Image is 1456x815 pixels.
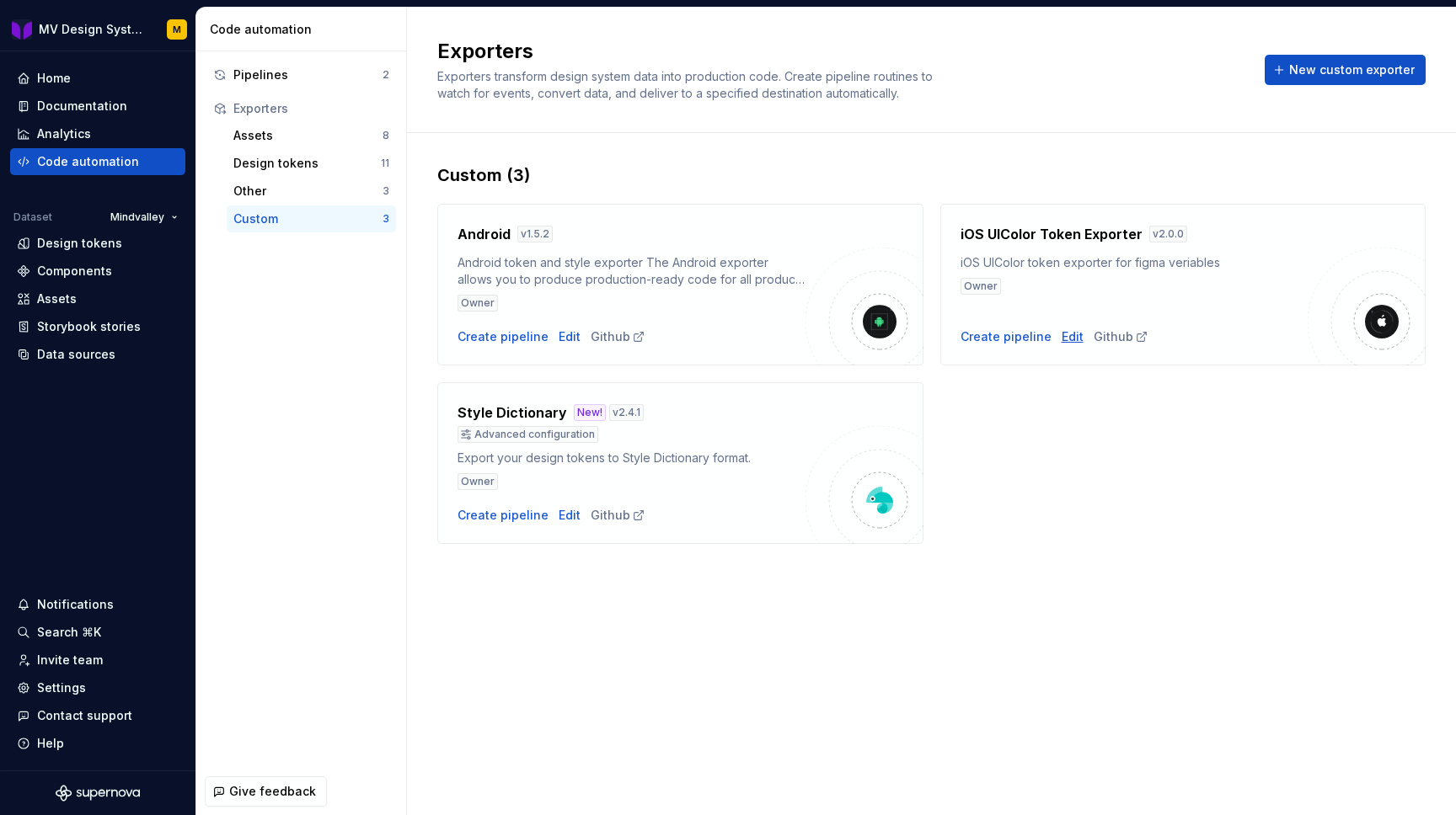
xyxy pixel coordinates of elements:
[559,328,581,345] a: Edit
[227,122,396,149] button: Assets8
[12,19,32,40] img: b3ac2a31-7ea9-4fd1-9cb6-08b90a735998.png
[458,402,567,423] h4: Style Dictionary
[961,278,1001,295] div: Owner
[37,624,101,641] div: Search ⌘K
[10,120,185,147] a: Analytics
[233,100,389,117] div: Exporters
[458,426,598,443] div: Advanced configuration
[383,129,389,142] div: 8
[37,235,122,252] div: Design tokens
[229,783,316,800] span: Give feedback
[233,183,383,200] div: Other
[37,70,71,87] div: Home
[10,313,185,340] a: Storybook stories
[10,285,185,312] a: Assets
[1149,226,1187,242] div: v 2.0.0
[1289,61,1415,78] span: New custom exporter
[56,785,140,802] svg: Supernova Logo
[210,21,399,38] div: Code automation
[37,125,91,142] div: Analytics
[10,702,185,729] button: Contact support
[10,591,185,618] button: Notifications
[227,150,396,177] button: Design tokens11
[517,226,553,242] div: v 1.5.2
[961,254,1309,271] div: iOS UIColor token exporter for figma veriables
[961,224,1143,244] h4: iOS UIColor Token Exporter
[37,652,103,669] div: Invite team
[383,68,389,82] div: 2
[227,178,396,205] button: Other3
[37,679,86,696] div: Settings
[227,205,396,232] button: Custom3
[10,730,185,757] button: Help
[37,318,141,335] div: Storybook stories
[10,148,185,175] a: Code automation
[10,93,185,120] a: Documentation
[381,157,389,170] div: 11
[37,263,112,280] div: Components
[458,473,498,490] div: Owner
[458,295,498,312] div: Owner
[37,290,77,307] div: Assets
[37,735,64,752] div: Help
[233,155,381,172] div: Design tokens
[103,205,185,229] button: Mindvalley
[437,163,1426,187] div: Custom (3)
[10,230,185,257] a: Design tokens
[383,212,389,226] div: 3
[233,210,383,227] div: Custom
[437,38,1245,65] h2: Exporters
[458,328,549,345] button: Create pipeline
[110,210,164,224] span: Mindvalley
[37,707,132,724] div: Contact support
[37,346,115,363] div: Data sources
[233,67,383,83] div: Pipelines
[383,184,389,198] div: 3
[458,254,806,288] div: Android token and style exporter The Android exporter allows you to produce production-ready code...
[10,647,185,674] a: Invite team
[10,258,185,285] a: Components
[10,619,185,646] button: Search ⌘K
[458,224,511,244] h4: Android
[559,507,581,524] a: Edit
[3,11,192,47] button: MV Design System MobileM
[574,404,606,421] div: New!
[10,65,185,92] a: Home
[437,69,936,100] span: Exporters transform design system data into production code. Create pipeline routines to watch fo...
[961,328,1052,345] button: Create pipeline
[233,127,383,144] div: Assets
[13,210,52,224] div: Dataset
[458,450,806,466] div: Export your design tokens to Style Dictionary format.
[205,776,327,807] button: Give feedback
[591,507,645,524] a: Github
[591,328,645,345] a: Github
[10,341,185,368] a: Data sources
[173,23,181,36] div: M
[1265,55,1426,85] button: New custom exporter
[39,21,147,38] div: MV Design System Mobile
[37,98,127,115] div: Documentation
[206,61,396,88] button: Pipelines2
[37,596,114,613] div: Notifications
[37,153,139,170] div: Code automation
[609,404,644,421] div: v 2.4.1
[1062,328,1084,345] a: Edit
[1094,328,1148,345] a: Github
[10,674,185,701] a: Settings
[458,507,549,524] button: Create pipeline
